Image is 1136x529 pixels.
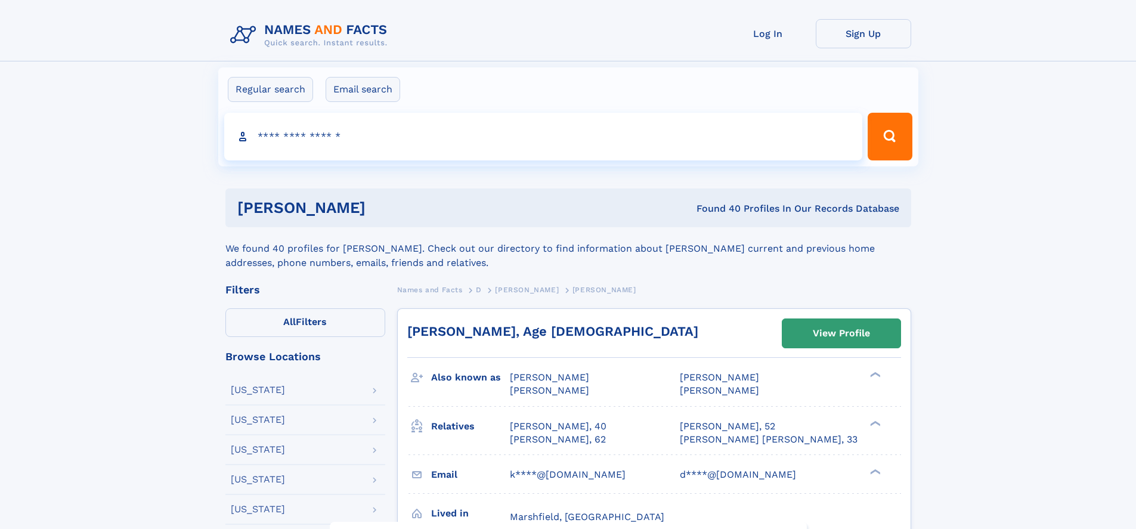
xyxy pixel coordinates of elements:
[816,19,911,48] a: Sign Up
[572,286,636,294] span: [PERSON_NAME]
[225,227,911,270] div: We found 40 profiles for [PERSON_NAME]. Check out our directory to find information about [PERSON...
[225,351,385,362] div: Browse Locations
[431,416,510,437] h3: Relatives
[431,503,510,524] h3: Lived in
[476,286,482,294] span: D
[680,385,759,396] span: [PERSON_NAME]
[431,465,510,485] h3: Email
[231,475,285,484] div: [US_STATE]
[510,433,606,446] a: [PERSON_NAME], 62
[237,200,531,215] h1: [PERSON_NAME]
[495,282,559,297] a: [PERSON_NAME]
[813,320,870,347] div: View Profile
[867,419,881,427] div: ❯
[680,372,759,383] span: [PERSON_NAME]
[228,77,313,102] label: Regular search
[431,367,510,388] h3: Also known as
[231,505,285,514] div: [US_STATE]
[326,77,400,102] label: Email search
[476,282,482,297] a: D
[531,202,899,215] div: Found 40 Profiles In Our Records Database
[867,371,881,379] div: ❯
[225,308,385,337] label: Filters
[510,420,606,433] a: [PERSON_NAME], 40
[867,468,881,475] div: ❯
[397,282,463,297] a: Names and Facts
[225,284,385,295] div: Filters
[680,433,858,446] a: [PERSON_NAME] [PERSON_NAME], 33
[868,113,912,160] button: Search Button
[495,286,559,294] span: [PERSON_NAME]
[225,19,397,51] img: Logo Names and Facts
[782,319,900,348] a: View Profile
[510,511,664,522] span: Marshfield, [GEOGRAPHIC_DATA]
[510,385,589,396] span: [PERSON_NAME]
[407,324,698,339] a: [PERSON_NAME], Age [DEMOGRAPHIC_DATA]
[283,316,296,327] span: All
[231,385,285,395] div: [US_STATE]
[510,372,589,383] span: [PERSON_NAME]
[720,19,816,48] a: Log In
[231,445,285,454] div: [US_STATE]
[680,420,775,433] a: [PERSON_NAME], 52
[224,113,863,160] input: search input
[231,415,285,425] div: [US_STATE]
